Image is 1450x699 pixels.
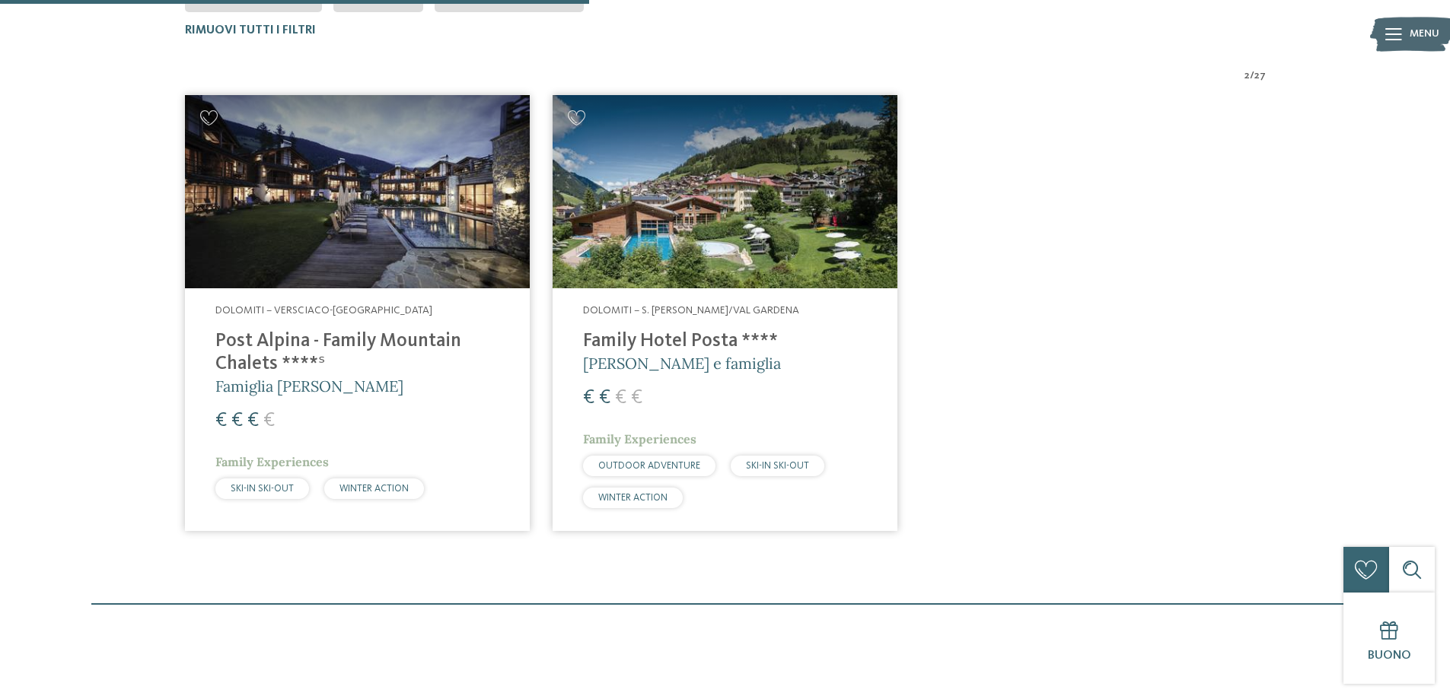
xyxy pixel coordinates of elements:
span: € [615,388,626,408]
span: [PERSON_NAME] e famiglia [583,354,781,373]
a: Cercate un hotel per famiglie? Qui troverete solo i migliori! Dolomiti – S. [PERSON_NAME]/Val Gar... [553,95,897,531]
span: Buono [1368,650,1411,662]
span: € [583,388,594,408]
a: Buono [1343,593,1435,684]
span: 27 [1254,68,1266,84]
span: € [247,411,259,431]
a: Cercate un hotel per famiglie? Qui troverete solo i migliori! Dolomiti – Versciaco-[GEOGRAPHIC_DA... [185,95,530,531]
img: Cercate un hotel per famiglie? Qui troverete solo i migliori! [553,95,897,289]
span: Famiglia [PERSON_NAME] [215,377,403,396]
span: € [263,411,275,431]
span: Rimuovi tutti i filtri [185,24,316,37]
span: SKI-IN SKI-OUT [746,461,809,471]
span: Family Experiences [583,431,696,446]
img: Post Alpina - Family Mountain Chalets ****ˢ [185,95,530,289]
span: 2 [1244,68,1250,84]
span: € [231,411,243,431]
span: € [599,388,610,408]
span: WINTER ACTION [339,484,409,494]
span: / [1250,68,1254,84]
span: Dolomiti – Versciaco-[GEOGRAPHIC_DATA] [215,305,432,316]
h4: Post Alpina - Family Mountain Chalets ****ˢ [215,330,499,376]
span: € [215,411,227,431]
h4: Family Hotel Posta **** [583,330,867,353]
span: Dolomiti – S. [PERSON_NAME]/Val Gardena [583,305,799,316]
span: € [631,388,642,408]
span: WINTER ACTION [598,493,668,503]
span: Family Experiences [215,454,329,469]
span: OUTDOOR ADVENTURE [598,461,700,471]
span: SKI-IN SKI-OUT [231,484,294,494]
